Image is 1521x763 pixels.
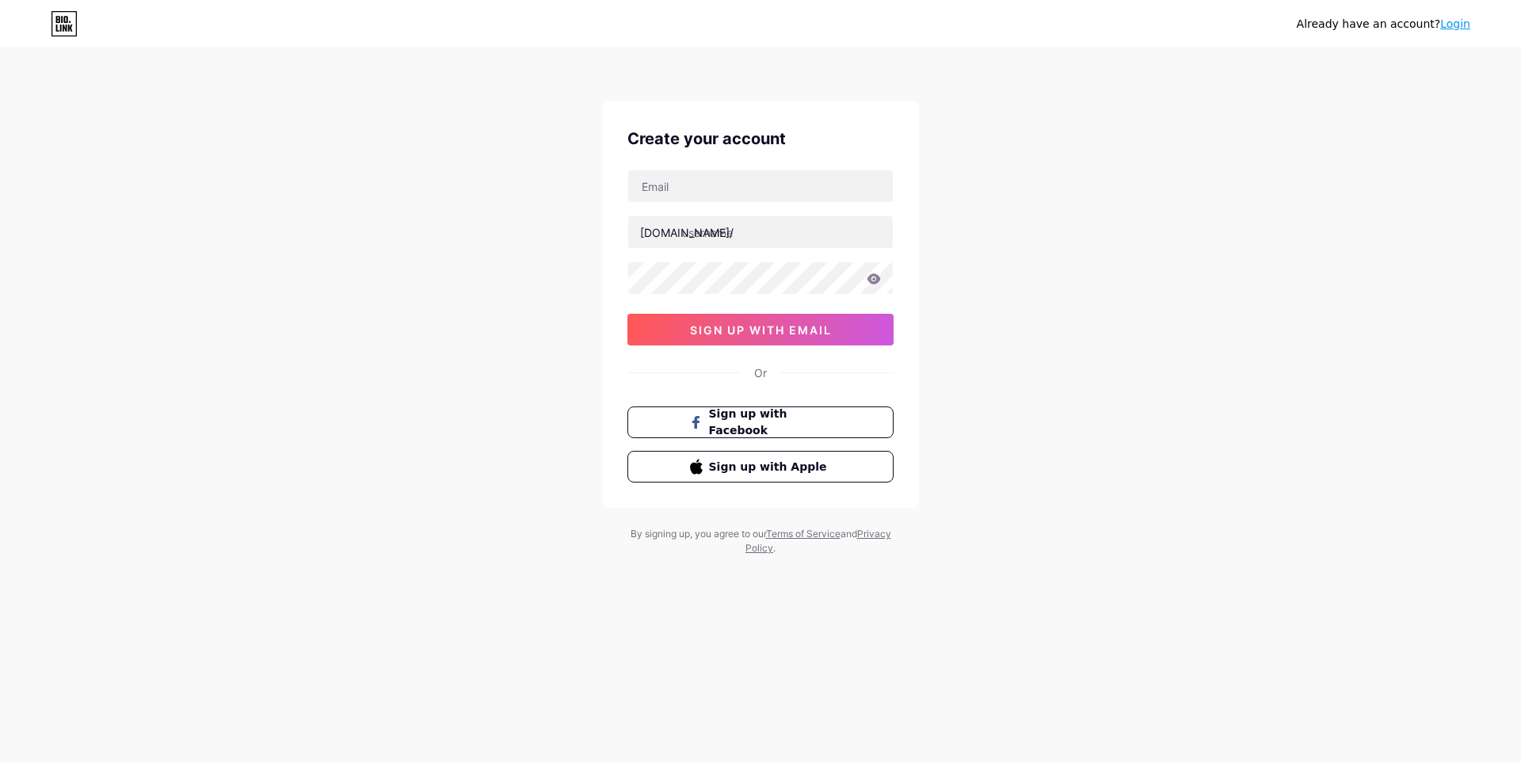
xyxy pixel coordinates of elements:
button: sign up with email [627,314,894,345]
a: Login [1440,17,1470,30]
input: Email [628,170,893,202]
div: Create your account [627,127,894,151]
button: Sign up with Apple [627,451,894,483]
div: Already have an account? [1297,16,1470,32]
div: By signing up, you agree to our and . [626,527,895,555]
div: [DOMAIN_NAME]/ [640,224,734,241]
span: sign up with email [690,323,832,337]
a: Terms of Service [766,528,841,540]
span: Sign up with Facebook [709,406,832,439]
div: Or [754,364,767,381]
span: Sign up with Apple [709,459,832,475]
input: username [628,216,893,248]
button: Sign up with Facebook [627,406,894,438]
